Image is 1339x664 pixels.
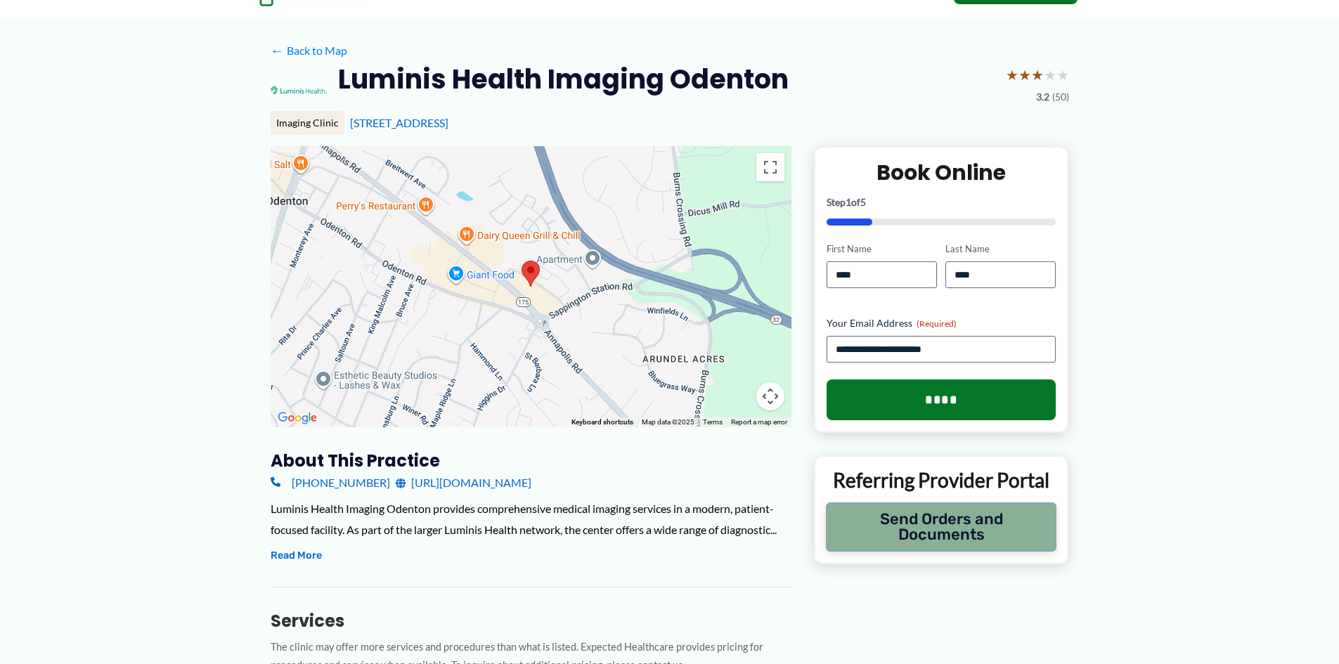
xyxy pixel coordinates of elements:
[1044,62,1056,88] span: ★
[826,502,1057,552] button: Send Orders and Documents
[703,418,723,426] a: Terms (opens in new tab)
[1018,62,1031,88] span: ★
[827,159,1056,186] h2: Book Online
[945,242,1056,256] label: Last Name
[271,610,791,632] h3: Services
[860,196,866,208] span: 5
[350,116,448,129] a: [STREET_ADDRESS]
[1052,88,1069,106] span: (50)
[731,418,787,426] a: Report a map error
[846,196,851,208] span: 1
[1031,62,1044,88] span: ★
[827,316,1056,330] label: Your Email Address
[1056,62,1069,88] span: ★
[1006,62,1018,88] span: ★
[756,382,784,410] button: Map camera controls
[827,197,1056,207] p: Step of
[396,472,531,493] a: [URL][DOMAIN_NAME]
[274,409,321,427] img: Google
[271,111,344,135] div: Imaging Clinic
[827,242,937,256] label: First Name
[274,409,321,427] a: Open this area in Google Maps (opens a new window)
[826,467,1057,493] p: Referring Provider Portal
[271,450,791,471] h3: About this practice
[756,153,784,181] button: Toggle fullscreen view
[338,62,789,96] h2: Luminis Health Imaging Odenton
[271,40,347,61] a: ←Back to Map
[1036,88,1049,106] span: 3.2
[917,318,957,329] span: (Required)
[271,44,284,57] span: ←
[271,498,791,540] div: Luminis Health Imaging Odenton provides comprehensive medical imaging services in a modern, patie...
[571,417,633,427] button: Keyboard shortcuts
[271,547,322,564] button: Read More
[271,472,390,493] a: [PHONE_NUMBER]
[642,418,694,426] span: Map data ©2025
